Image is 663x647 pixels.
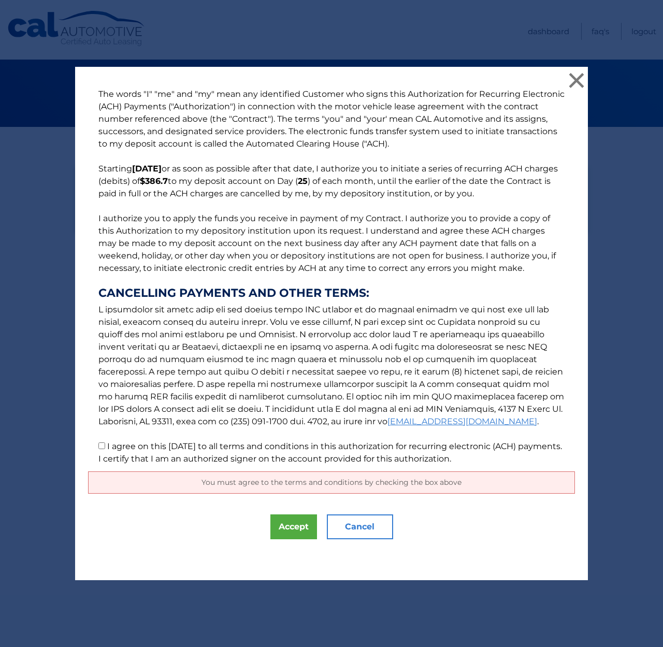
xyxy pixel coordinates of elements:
button: × [566,70,587,91]
a: [EMAIL_ADDRESS][DOMAIN_NAME] [387,416,537,426]
span: You must agree to the terms and conditions by checking the box above [201,478,462,487]
b: $386.7 [140,176,168,186]
button: Cancel [327,514,393,539]
p: The words "I" "me" and "my" mean any identified Customer who signs this Authorization for Recurri... [88,88,575,465]
strong: CANCELLING PAYMENTS AND OTHER TERMS: [98,287,565,299]
b: 25 [298,176,308,186]
button: Accept [270,514,317,539]
b: [DATE] [132,164,162,174]
label: I agree on this [DATE] to all terms and conditions in this authorization for recurring electronic... [98,441,562,464]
